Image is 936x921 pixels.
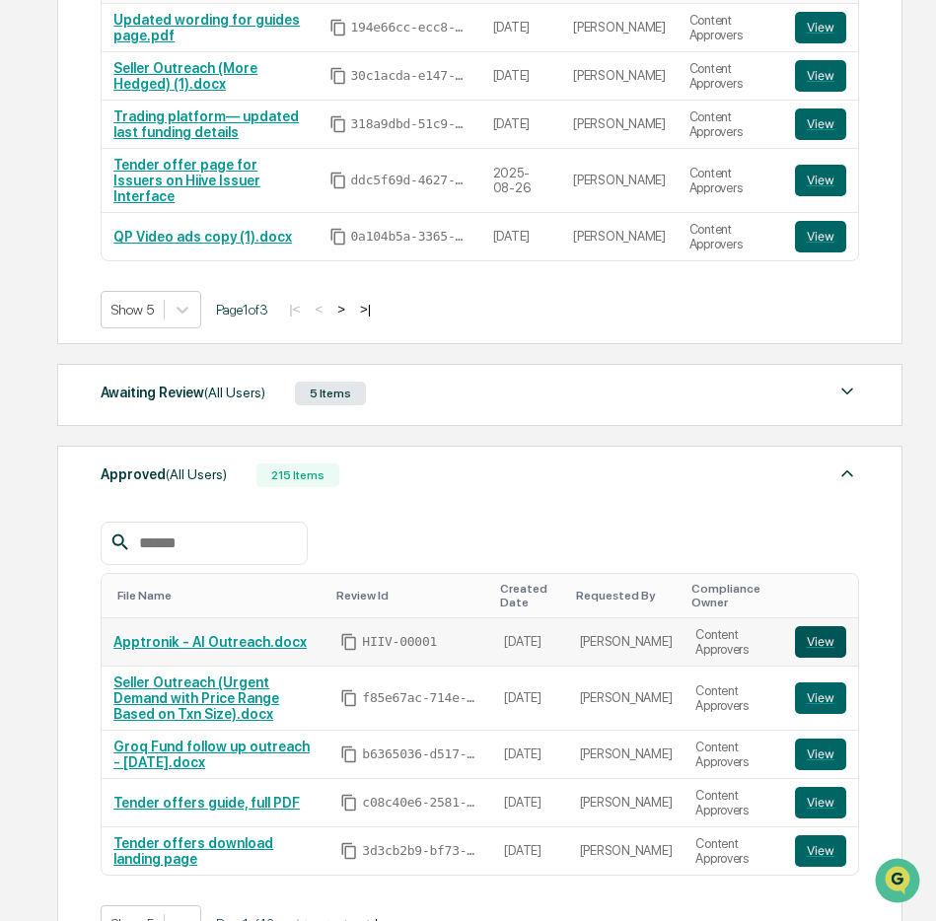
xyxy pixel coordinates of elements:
[340,689,358,707] span: Copy Id
[20,288,36,304] div: 🔎
[135,241,252,276] a: 🗄️Attestations
[561,101,678,149] td: [PERSON_NAME]
[113,12,300,43] a: Updated wording for guides page.pdf
[362,746,480,762] span: b6365036-d517-4ba6-9c9e-8a0b6d030223
[568,827,684,875] td: [PERSON_NAME]
[143,250,159,266] div: 🗄️
[795,787,846,818] button: View
[67,151,324,171] div: Start new chat
[835,461,859,485] img: caret
[678,4,783,52] td: Content Approvers
[39,248,127,268] span: Preclearance
[362,795,480,811] span: c08c40e6-2581-4ee2-9627-71dfdf0fc5af
[340,633,358,651] span: Copy Id
[12,241,135,276] a: 🖐️Preclearance
[113,739,310,770] a: Groq Fund follow up outreach - [DATE].docx
[67,171,250,186] div: We're available if you need us!
[568,779,684,827] td: [PERSON_NAME]
[481,213,562,260] td: [DATE]
[351,229,469,245] span: 0a104b5a-3365-4e16-98ad-43a4f330f6db
[691,582,775,609] div: Toggle SortBy
[795,60,846,92] button: View
[113,795,300,811] a: Tender offers guide, full PDF
[166,466,227,482] span: (All Users)
[256,463,339,487] div: 215 Items
[351,116,469,132] span: 318a9dbd-51c9-473e-9dd0-57efbaa2a655
[113,229,292,245] a: QP Video ads copy (1).docx
[481,52,562,101] td: [DATE]
[329,67,347,85] span: Copy Id
[113,674,279,722] a: Seller Outreach (Urgent Demand with Price Range Based on Txn Size).docx
[39,286,124,306] span: Data Lookup
[568,618,684,667] td: [PERSON_NAME]
[678,52,783,101] td: Content Approvers
[561,52,678,101] td: [PERSON_NAME]
[329,172,347,189] span: Copy Id
[492,667,567,731] td: [DATE]
[678,213,783,260] td: Content Approvers
[481,149,562,213] td: 2025-08-26
[795,739,846,770] a: View
[204,385,265,400] span: (All Users)
[336,589,484,602] div: Toggle SortBy
[795,221,846,252] button: View
[117,589,321,602] div: Toggle SortBy
[795,108,846,140] button: View
[684,667,783,731] td: Content Approvers
[678,149,783,213] td: Content Approvers
[568,667,684,731] td: [PERSON_NAME]
[799,589,850,602] div: Toggle SortBy
[561,149,678,213] td: [PERSON_NAME]
[101,380,265,405] div: Awaiting Review
[835,380,859,403] img: caret
[351,173,469,188] span: ddc5f69d-4627-4722-aeaa-ccc955e7ddc8
[113,108,299,140] a: Trading platform— updated last funding details
[576,589,677,602] div: Toggle SortBy
[561,4,678,52] td: [PERSON_NAME]
[351,68,469,84] span: 30c1acda-e147-43ff-aa23-f3c7b4154677
[113,835,273,867] a: Tender offers download landing page
[795,835,846,867] button: View
[492,731,567,779] td: [DATE]
[329,228,347,246] span: Copy Id
[101,461,227,487] div: Approved
[795,626,846,658] button: View
[500,582,559,609] div: Toggle SortBy
[362,634,437,650] span: HIIV-00001
[678,101,783,149] td: Content Approvers
[873,856,926,909] iframe: Open customer support
[340,794,358,812] span: Copy Id
[20,41,359,73] p: How can we help?
[329,115,347,133] span: Copy Id
[684,827,783,875] td: Content Approvers
[795,682,846,714] button: View
[362,843,480,859] span: 3d3cb2b9-bf73-4bd1-b022-84744a3f7eb9
[113,634,307,650] a: Apptronik - AI Outreach.docx
[139,333,239,349] a: Powered byPylon
[351,20,469,35] span: 194e66cc-ecc8-4dc3-9501-03aeaf1f7ffc
[568,731,684,779] td: [PERSON_NAME]
[329,19,347,36] span: Copy Id
[795,12,846,43] button: View
[340,745,358,763] span: Copy Id
[354,301,377,318] button: >|
[331,301,351,318] button: >
[309,301,328,318] button: <
[684,731,783,779] td: Content Approvers
[335,157,359,180] button: Start new chat
[492,827,567,875] td: [DATE]
[795,165,846,196] button: View
[492,779,567,827] td: [DATE]
[283,301,306,318] button: |<
[113,60,257,92] a: Seller Outreach (More Hedged) (1).docx
[216,302,268,318] span: Page 1 of 3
